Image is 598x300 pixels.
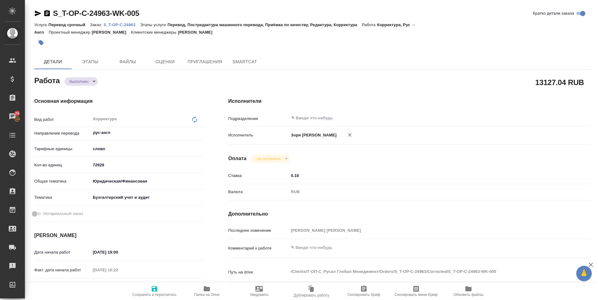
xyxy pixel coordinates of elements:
[254,156,282,161] button: Не оплачена
[43,10,51,17] button: Скопировать ссылку
[34,194,91,201] p: Тематика
[2,109,23,124] a: 26
[91,282,145,291] input: ✎ Введи что-нибудь
[291,114,538,122] input: ✎ Введи что-нибудь
[91,265,145,274] input: Пустое поле
[442,283,495,300] button: Обновить файлы
[91,144,203,154] div: слово
[34,117,91,123] p: Вид работ
[11,110,23,117] span: 26
[453,293,484,297] span: Обновить файлы
[49,30,92,35] p: Проектный менеджер
[228,116,289,122] p: Подразделение
[132,293,177,297] span: Сохранить и пересчитать
[228,155,247,162] h4: Оплата
[92,30,131,35] p: [PERSON_NAME]
[43,211,83,217] span: Нотариальный заказ
[187,58,222,66] span: Приглашения
[289,187,561,197] div: RUB
[91,176,203,187] div: Юридическая/Финансовая
[91,192,203,203] div: Бухгалтерский учет и аудит
[131,30,178,35] p: Клиентские менеджеры
[140,22,168,27] p: Этапы услуги
[289,132,337,138] p: Зоря [PERSON_NAME]
[34,146,91,152] p: Тарифные единицы
[34,10,42,17] button: Скопировать ссылку для ЯМессенджера
[228,269,289,275] p: Путь на drive
[91,160,203,169] input: ✎ Введи что-нибудь
[579,267,589,280] span: 🙏
[228,132,289,138] p: Исполнитель
[194,293,220,297] span: Папка на Drive
[228,245,289,251] p: Комментарий к работе
[103,22,140,27] a: S_T-OP-C-24963
[395,293,437,297] span: Скопировать мини-бриф
[200,132,201,133] button: Open
[558,117,559,119] button: Open
[34,98,203,105] h4: Основная информация
[168,22,362,27] p: Перевод, Постредактура машинного перевода, Приёмка по качеству, Редактура, Корректура
[289,266,561,277] textarea: /Clients/Т-ОП-С_Русал Глобал Менеджмент/Orders/S_T-OP-C-24963/Corrected/S_T-OP-C-24963-WK-005
[228,173,289,179] p: Ставка
[34,74,60,86] h2: Работа
[91,248,145,257] input: ✎ Введи что-нибудь
[576,266,592,281] button: 🙏
[535,77,584,88] h2: 13127.04 RUB
[90,22,103,27] p: Заказ:
[390,283,442,300] button: Скопировать мини-бриф
[228,210,591,218] h4: Дополнительно
[289,171,561,180] input: ✎ Введи что-нибудь
[34,267,91,273] p: Факт. дата начала работ
[181,283,233,300] button: Папка на Drive
[34,130,91,136] p: Направление перевода
[75,58,105,66] span: Этапы
[34,36,48,50] button: Добавить тэг
[228,98,591,105] h4: Исполнители
[228,189,289,195] p: Валюта
[34,22,48,27] p: Услуга
[250,293,268,297] span: Уведомить
[233,283,285,300] button: Уведомить
[230,58,260,66] span: SmartCat
[338,283,390,300] button: Скопировать бриф
[362,22,377,27] p: Работа
[53,9,139,17] a: S_T-OP-C-24963-WK-005
[285,283,338,300] button: Дублировать работу
[343,128,357,142] button: Удалить исполнителя
[34,178,91,184] p: Общая тематика
[294,293,329,298] span: Дублировать работу
[113,58,143,66] span: Файлы
[34,232,203,239] h4: [PERSON_NAME]
[68,79,90,84] button: Выполнен
[34,249,91,255] p: Дата начала работ
[289,226,561,235] input: Пустое поле
[38,58,68,66] span: Детали
[128,283,181,300] button: Сохранить и пересчитать
[64,77,98,86] div: Выполнен
[34,162,91,168] p: Кол-во единиц
[48,22,90,27] p: Перевод срочный
[228,227,289,234] p: Последнее изменение
[347,293,380,297] span: Скопировать бриф
[533,10,574,17] span: Кратко детали заказа
[150,58,180,66] span: Оценки
[251,155,290,163] div: Выполнен
[178,30,217,35] p: [PERSON_NAME]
